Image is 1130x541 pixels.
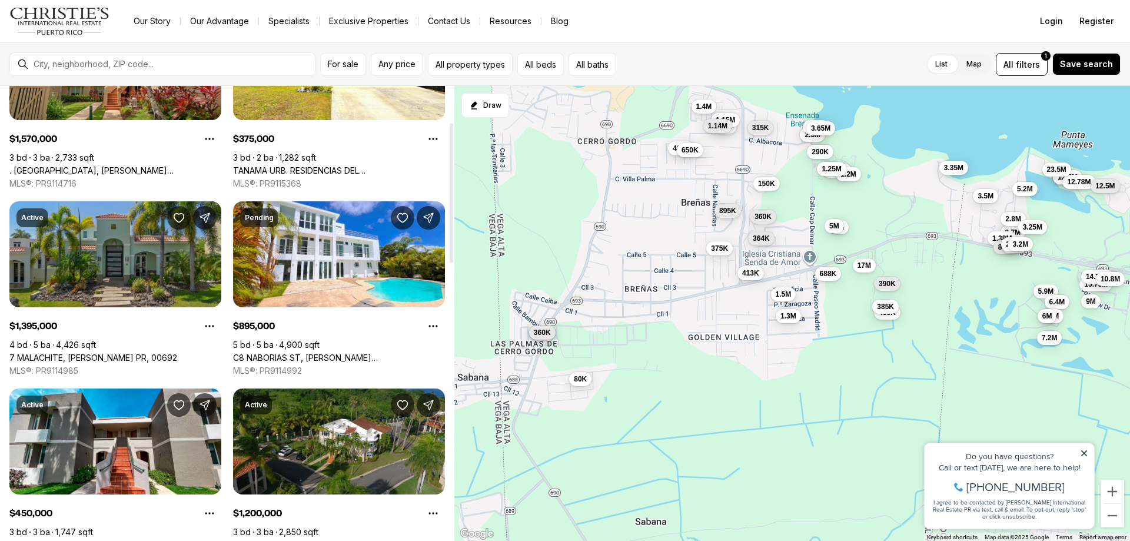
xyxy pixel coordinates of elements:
button: Contact Us [418,13,480,29]
span: For sale [328,59,358,69]
button: 3.35M [939,161,968,175]
span: 1.4M [696,102,712,111]
button: 3.2M [1008,237,1033,251]
button: 1.25M [817,162,846,176]
button: 5.2M [1012,182,1038,196]
span: 385K [877,302,894,311]
span: All [1003,58,1013,71]
button: 3.25M [1018,220,1047,234]
span: 1.25M [822,164,841,174]
span: 7.2M [1042,333,1058,343]
button: Share Property [193,393,217,417]
span: Login [1040,16,1063,26]
button: Save Property: C8 NABORIAS ST [391,206,414,230]
button: Property options [198,314,221,338]
span: 6M [1042,311,1052,321]
span: 14.23M [1086,272,1109,281]
span: 10.8M [1101,274,1120,284]
span: 150K [758,179,775,188]
a: Blog [541,13,578,29]
button: For sale [320,53,366,76]
button: Save Property: 86 86 [391,393,414,417]
span: 488K [673,144,690,153]
span: 1.3M [780,311,796,321]
span: 364K [753,234,770,243]
span: 3.25M [1023,223,1042,232]
button: Share Property [193,206,217,230]
button: 360K [750,210,776,224]
p: Active [21,400,44,410]
button: 1.38M [988,231,1016,245]
button: 12.5M [1053,170,1082,184]
button: 390K [874,277,900,291]
span: 1.14M [708,121,727,131]
a: . LAKESIDE VILLAS #D4, VEGA ALTA PR, 00692 [9,165,221,176]
span: 5.2M [1017,184,1033,194]
span: 80K [574,374,587,384]
button: 1.5M [771,287,796,301]
button: Property options [421,127,445,151]
a: TANAMA URB. RESIDENCIAS DEL PALMAR #C, VEGA ALTA PR, 00692 [233,165,445,176]
label: List [926,54,957,75]
span: 800K [998,243,1015,252]
button: 12.78M [1062,175,1095,189]
button: Zoom in [1101,480,1124,503]
span: 12.5M [1058,172,1077,182]
button: Register [1072,9,1121,33]
span: 17M [858,261,871,270]
span: 413K [742,268,759,278]
span: Register [1079,16,1114,26]
label: Map [957,54,991,75]
button: Zoom out [1101,504,1124,527]
button: 3.65M [806,121,835,135]
span: 1.2M [840,170,856,179]
button: 895K [714,204,741,218]
a: Terms (opens in new tab) [1056,534,1072,540]
a: Resources [480,13,541,29]
button: 80K [569,372,591,386]
span: 688K [820,269,837,278]
button: 650K [677,143,703,157]
button: 6M [1038,309,1057,323]
button: Login [1033,9,1070,33]
span: Map data ©2025 Google [985,534,1049,540]
span: 1 [1045,51,1047,61]
button: 2.3M [800,128,825,142]
button: 14.23M [1081,270,1114,284]
span: 12.78M [1067,177,1091,187]
button: 688K [815,267,842,281]
span: 895K [719,206,736,215]
button: 800K [993,240,1020,254]
span: 290K [807,122,825,132]
img: logo [9,7,110,35]
span: 9M [1086,297,1096,306]
span: Save search [1060,59,1113,69]
span: 450K [879,308,896,317]
span: 2.7M [1005,228,1021,237]
span: 6.4M [1049,297,1065,307]
button: Share Property [417,393,440,417]
span: 5.9M [1038,287,1054,296]
button: Share Property [417,206,440,230]
button: 5.9M [1033,284,1059,298]
span: 2.3M [805,130,820,140]
button: Save Property: 693 693 #552 [167,393,191,417]
span: 1.38M [992,234,1012,243]
button: 15.75M [1079,277,1112,291]
button: 413K [737,266,764,280]
button: 7.2M [1037,331,1062,345]
span: 315K [752,123,769,132]
button: Allfilters1 [996,53,1048,76]
button: 1.14M [703,119,732,133]
span: 2.8M [1006,240,1022,249]
button: Property options [421,502,445,525]
button: 1.4M [692,99,717,114]
button: 1.2M [836,167,861,181]
button: Any price [371,53,423,76]
button: All baths [569,53,616,76]
button: 450K [874,306,900,320]
button: 1.3M [776,309,801,323]
span: 1.15M [716,115,735,125]
button: 9M [1081,294,1101,308]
